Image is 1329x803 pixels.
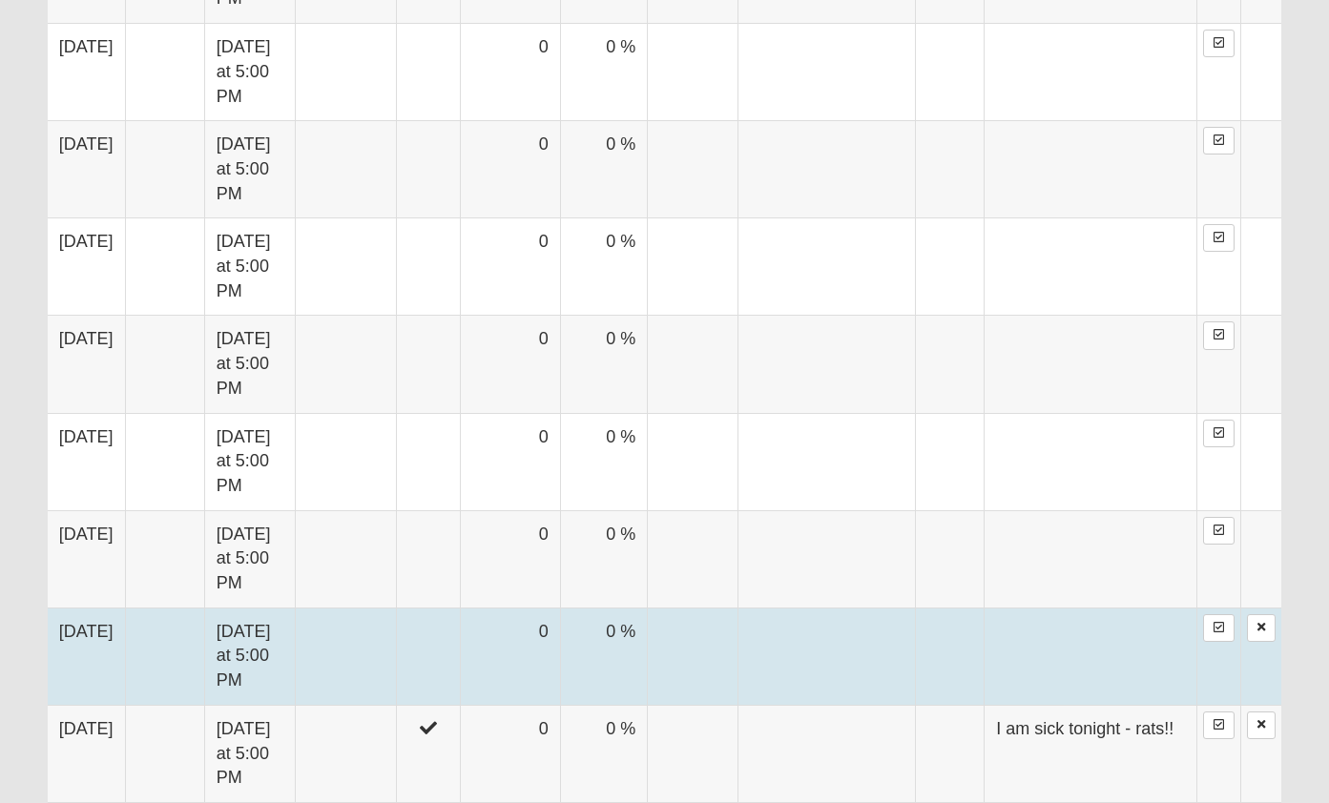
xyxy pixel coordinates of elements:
a: Enter Attendance [1203,614,1235,642]
td: [DATE] at 5:00 PM [204,24,295,121]
td: 0 [460,218,560,316]
td: 0 % [560,607,648,705]
td: 0 [460,413,560,510]
td: 0 % [560,413,648,510]
td: [DATE] at 5:00 PM [204,121,295,218]
td: [DATE] [48,316,125,413]
td: 0 % [560,705,648,802]
a: Enter Attendance [1203,127,1235,154]
td: [DATE] at 5:00 PM [204,218,295,316]
a: Enter Attendance [1203,517,1235,545]
td: 0 % [560,121,648,218]
td: 0 [460,24,560,121]
td: 0 [460,316,560,413]
td: [DATE] [48,24,125,121]
td: 0 % [560,316,648,413]
td: [DATE] at 5:00 PM [204,510,295,607]
td: 0 [460,510,560,607]
a: Delete [1247,614,1276,642]
td: 0 [460,121,560,218]
td: 0 [460,607,560,705]
td: [DATE] at 5:00 PM [204,316,295,413]
td: [DATE] at 5:00 PM [204,705,295,802]
td: [DATE] [48,121,125,218]
a: Enter Attendance [1203,224,1235,252]
td: [DATE] [48,510,125,607]
td: [DATE] [48,607,125,705]
td: 0 % [560,218,648,316]
td: [DATE] [48,705,125,802]
a: Enter Attendance [1203,30,1235,57]
td: 0 % [560,510,648,607]
a: Enter Attendance [1203,321,1235,349]
td: [DATE] at 5:00 PM [204,607,295,705]
td: I am sick tonight - rats!! [985,705,1197,802]
a: Enter Attendance [1203,711,1235,739]
a: Delete [1247,711,1276,739]
td: [DATE] [48,413,125,510]
td: 0 [460,705,560,802]
td: 0 % [560,24,648,121]
td: [DATE] [48,218,125,316]
td: [DATE] at 5:00 PM [204,413,295,510]
a: Enter Attendance [1203,420,1235,447]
